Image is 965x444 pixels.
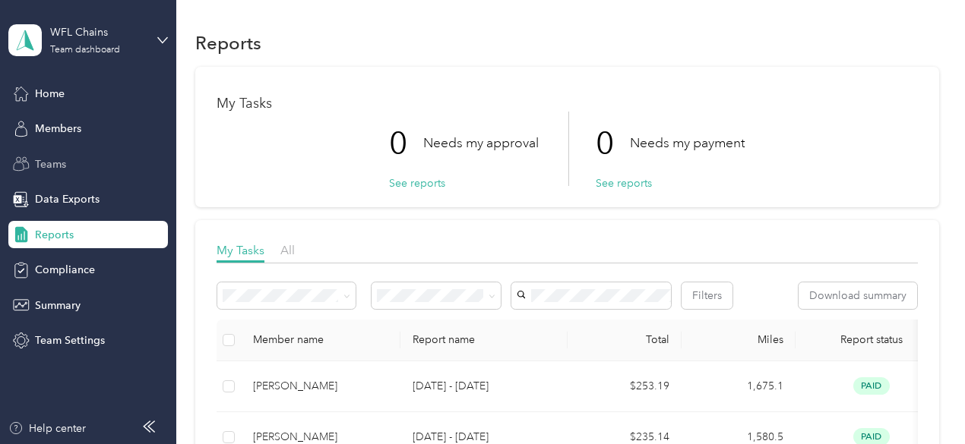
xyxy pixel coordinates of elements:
[596,175,652,191] button: See reports
[35,298,81,313] span: Summary
[35,86,65,102] span: Home
[694,333,783,346] div: Miles
[423,134,539,153] p: Needs my approval
[400,320,568,361] th: Report name
[808,333,935,346] span: Report status
[35,227,74,243] span: Reports
[880,359,965,444] iframe: Everlance-gr Chat Button Frame
[596,112,630,175] p: 0
[682,282,732,309] button: Filters
[8,420,86,436] button: Help center
[50,24,145,40] div: WFL Chains
[568,361,682,412] td: $253.19
[217,243,264,257] span: My Tasks
[853,377,890,395] span: paid
[35,121,81,137] span: Members
[50,46,120,55] div: Team dashboard
[630,134,745,153] p: Needs my payment
[389,112,423,175] p: 0
[280,243,295,257] span: All
[413,378,555,395] p: [DATE] - [DATE]
[682,361,796,412] td: 1,675.1
[195,35,261,51] h1: Reports
[799,282,917,309] button: Download summary
[253,333,388,346] div: Member name
[35,262,95,278] span: Compliance
[580,333,669,346] div: Total
[35,156,66,172] span: Teams
[241,320,400,361] th: Member name
[217,96,918,112] h1: My Tasks
[35,191,100,207] span: Data Exports
[35,332,105,348] span: Team Settings
[253,378,388,395] div: [PERSON_NAME]
[389,175,445,191] button: See reports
